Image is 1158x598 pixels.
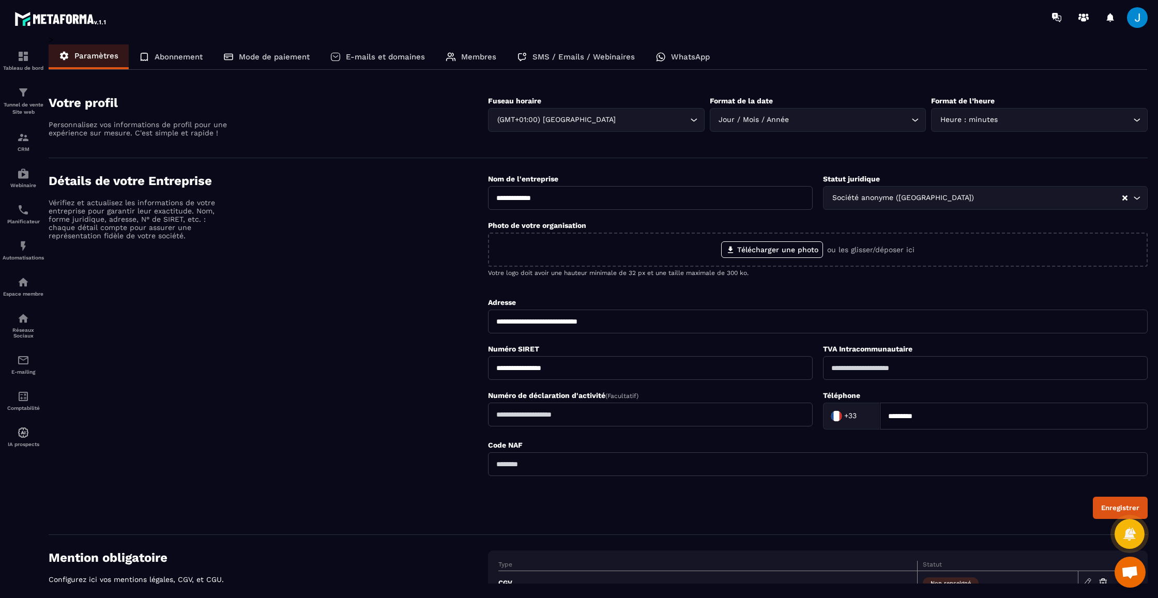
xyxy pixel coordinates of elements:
[488,97,541,105] label: Fuseau horaire
[3,327,44,339] p: Réseaux Sociaux
[859,408,869,424] input: Search for option
[938,114,1000,126] span: Heure : minutes
[17,390,29,403] img: accountant
[346,52,425,62] p: E-mails et domaines
[17,131,29,144] img: formation
[917,561,1078,571] th: Statut
[488,298,516,306] label: Adresse
[49,174,488,188] h4: Détails de votre Entreprise
[155,52,203,62] p: Abonnement
[488,108,705,132] div: Search for option
[3,268,44,304] a: automationsautomationsEspace membre
[488,345,539,353] label: Numéro SIRET
[17,86,29,99] img: formation
[823,403,880,430] div: Search for option
[532,52,635,62] p: SMS / Emails / Webinaires
[1093,497,1148,519] button: Enregistrer
[17,426,29,439] img: automations
[239,52,310,62] p: Mode de paiement
[498,561,917,571] th: Type
[1122,194,1127,202] button: Clear Selected
[3,182,44,188] p: Webinaire
[49,550,488,565] h4: Mention obligatoire
[461,52,496,62] p: Membres
[3,255,44,260] p: Automatisations
[710,108,926,132] div: Search for option
[3,79,44,124] a: formationformationTunnel de vente Site web
[3,232,44,268] a: automationsautomationsAutomatisations
[3,101,44,116] p: Tunnel de vente Site web
[74,51,118,60] p: Paramètres
[618,114,688,126] input: Search for option
[488,391,638,400] label: Numéro de déclaration d'activité
[830,192,976,204] span: Société anonyme ([GEOGRAPHIC_DATA])
[17,50,29,63] img: formation
[495,114,618,126] span: (GMT+01:00) [GEOGRAPHIC_DATA]
[1000,114,1131,126] input: Search for option
[1101,504,1139,512] div: Enregistrer
[605,392,638,400] span: (Facultatif)
[791,114,909,126] input: Search for option
[3,304,44,346] a: social-networksocial-networkRéseaux Sociaux
[671,52,710,62] p: WhatsApp
[17,312,29,325] img: social-network
[3,405,44,411] p: Comptabilité
[3,369,44,375] p: E-mailing
[717,114,791,126] span: Jour / Mois / Année
[823,345,912,353] label: TVA Intracommunautaire
[931,108,1148,132] div: Search for option
[14,9,108,28] img: logo
[923,577,979,589] span: Non renseigné
[826,406,847,426] img: Country Flag
[49,96,488,110] h4: Votre profil
[931,97,995,105] label: Format de l’heure
[3,382,44,419] a: accountantaccountantComptabilité
[17,167,29,180] img: automations
[3,196,44,232] a: schedulerschedulerPlanificateur
[49,120,230,137] p: Personnalisez vos informations de profil pour une expérience sur mesure. C'est simple et rapide !
[844,411,857,421] span: +33
[3,65,44,71] p: Tableau de bord
[3,42,44,79] a: formationformationTableau de bord
[17,240,29,252] img: automations
[488,441,523,449] label: Code NAF
[976,192,1121,204] input: Search for option
[3,346,44,382] a: emailemailE-mailing
[498,571,917,594] td: CGV
[3,160,44,196] a: automationsautomationsWebinaire
[488,175,558,183] label: Nom de l'entreprise
[17,204,29,216] img: scheduler
[1115,557,1146,588] a: Ouvrir le chat
[823,391,860,400] label: Téléphone
[827,246,915,254] p: ou les glisser/déposer ici
[721,241,823,258] label: Télécharger une photo
[3,146,44,152] p: CRM
[17,354,29,366] img: email
[710,97,773,105] label: Format de la date
[3,219,44,224] p: Planificateur
[488,221,586,229] label: Photo de votre organisation
[823,175,880,183] label: Statut juridique
[17,276,29,288] img: automations
[49,198,230,240] p: Vérifiez et actualisez les informations de votre entreprise pour garantir leur exactitude. Nom, f...
[823,186,1148,210] div: Search for option
[3,124,44,160] a: formationformationCRM
[3,291,44,297] p: Espace membre
[488,269,1148,277] p: Votre logo doit avoir une hauteur minimale de 32 px et une taille maximale de 300 ko.
[3,441,44,447] p: IA prospects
